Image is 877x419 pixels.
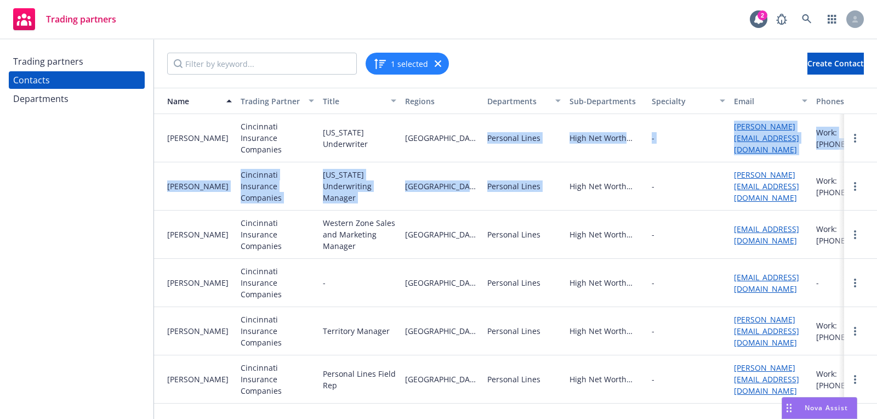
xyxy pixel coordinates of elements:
span: High Net Worth Personal Lines [570,373,643,385]
div: - [652,180,654,192]
button: Email [730,88,812,114]
a: [PERSON_NAME][EMAIL_ADDRESS][DOMAIN_NAME] [734,121,799,155]
span: [GEOGRAPHIC_DATA][US_STATE] [405,325,479,337]
div: Personal Lines [487,132,540,144]
div: Cincinnati Insurance Companies [241,169,314,203]
div: 2 [758,10,767,20]
div: [PERSON_NAME] [167,277,232,288]
span: High Net Worth Personal Lines [570,325,643,337]
div: Personal Lines [487,277,540,288]
div: Territory Manager [323,325,390,337]
a: [PERSON_NAME][EMAIL_ADDRESS][DOMAIN_NAME] [734,314,799,348]
a: [PERSON_NAME][EMAIL_ADDRESS][DOMAIN_NAME] [734,169,799,203]
div: [PERSON_NAME] [167,373,232,385]
input: Filter by keyword... [167,53,357,75]
span: High Net Worth Personal Lines [570,180,643,192]
button: Name [154,88,236,114]
div: Name [158,95,220,107]
div: - [652,373,654,385]
a: more [848,276,862,290]
a: more [848,373,862,386]
div: Personal Lines [487,325,540,337]
a: more [848,325,862,338]
div: Cincinnati Insurance Companies [241,362,314,397]
div: Departments [13,90,69,107]
div: Personal Lines [487,180,540,192]
a: Departments [9,90,145,107]
div: Departments [487,95,549,107]
span: [GEOGRAPHIC_DATA][US_STATE] [405,180,479,192]
span: Create Contact [807,58,864,69]
a: Switch app [821,8,843,30]
div: - [652,229,654,240]
a: [PERSON_NAME][EMAIL_ADDRESS][DOMAIN_NAME] [734,363,799,396]
div: [PERSON_NAME] [167,229,232,240]
a: Search [796,8,818,30]
div: [US_STATE] Underwriting Manager [323,169,396,203]
span: [GEOGRAPHIC_DATA][US_STATE] [405,373,479,385]
a: Contacts [9,71,145,89]
div: Cincinnati Insurance Companies [241,265,314,300]
div: [PERSON_NAME] [167,132,232,144]
div: Sub-Departments [570,95,643,107]
span: [GEOGRAPHIC_DATA][US_STATE] [405,229,479,240]
div: [PERSON_NAME] [167,325,232,337]
div: Contacts [13,71,50,89]
button: Title [318,88,401,114]
button: Create Contact [807,53,864,75]
a: [EMAIL_ADDRESS][DOMAIN_NAME] [734,272,799,294]
div: Personal Lines Field Rep [323,368,396,391]
a: Report a Bug [771,8,793,30]
button: Regions [401,88,483,114]
a: more [848,132,862,145]
button: Specialty [647,88,730,114]
a: Trading partners [9,4,121,35]
div: - [652,325,654,337]
div: - [323,277,326,288]
button: Trading Partner [236,88,318,114]
span: Trading partners [46,15,116,24]
span: High Net Worth Personal Lines [570,132,643,144]
div: [PERSON_NAME] [167,180,232,192]
div: Western Zone Sales and Marketing Manager [323,217,396,252]
button: Departments [483,88,565,114]
div: - [652,132,654,144]
button: 1 selected [373,57,428,70]
button: Nova Assist [782,397,857,419]
div: Trading Partner [241,95,302,107]
div: - [652,277,654,288]
a: [EMAIL_ADDRESS][DOMAIN_NAME] [734,224,799,246]
div: - [816,277,819,288]
a: more [848,180,862,193]
a: more [848,228,862,241]
div: [US_STATE] Underwriter [323,127,396,150]
div: Regions [405,95,479,107]
div: Personal Lines [487,229,540,240]
div: Cincinnati Insurance Companies [241,314,314,348]
div: Email [734,95,795,107]
span: Nova Assist [805,403,848,412]
span: [GEOGRAPHIC_DATA][US_STATE] [405,132,479,144]
a: Trading partners [9,53,145,70]
div: Specialty [652,95,713,107]
button: Sub-Departments [565,88,647,114]
span: [GEOGRAPHIC_DATA][US_STATE] [405,277,479,288]
div: Personal Lines [487,373,540,385]
span: High Net Worth Personal Lines [570,229,643,240]
div: Drag to move [782,398,796,418]
span: High Net Worth Personal Lines [570,277,643,288]
div: Title [323,95,384,107]
div: Trading partners [13,53,83,70]
div: Cincinnati Insurance Companies [241,121,314,155]
div: Cincinnati Insurance Companies [241,217,314,252]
